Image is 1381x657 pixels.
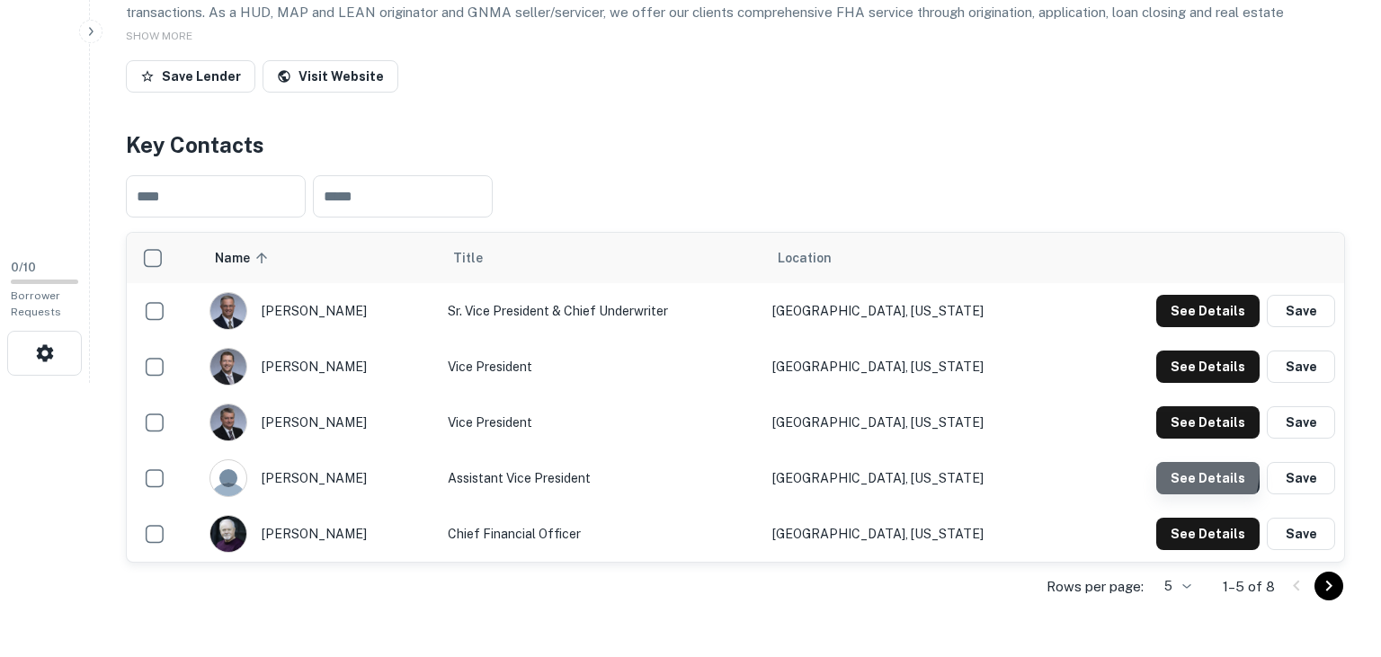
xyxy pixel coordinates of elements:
[763,506,1075,562] td: [GEOGRAPHIC_DATA], [US_STATE]
[439,283,763,339] td: Sr. Vice President & Chief Underwriter
[439,339,763,395] td: Vice President
[1223,576,1275,598] p: 1–5 of 8
[1156,351,1260,383] button: See Details
[126,129,1345,161] h4: Key Contacts
[763,233,1075,283] th: Location
[778,247,832,269] span: Location
[209,348,431,386] div: [PERSON_NAME]
[209,292,431,330] div: [PERSON_NAME]
[126,30,192,42] span: SHOW MORE
[1047,576,1144,598] p: Rows per page:
[439,450,763,506] td: Assistant Vice President
[1267,462,1335,494] button: Save
[210,516,246,552] img: 1671839265416
[210,404,246,440] img: 1533045154520
[126,60,255,93] button: Save Lender
[209,459,431,497] div: [PERSON_NAME]
[1267,518,1335,550] button: Save
[210,460,246,496] img: 9c8pery4andzj6ohjkjp54ma2
[1156,518,1260,550] button: See Details
[209,515,431,553] div: [PERSON_NAME]
[215,247,273,269] span: Name
[763,395,1075,450] td: [GEOGRAPHIC_DATA], [US_STATE]
[1156,295,1260,327] button: See Details
[1151,573,1194,599] div: 5
[127,233,1344,562] div: scrollable content
[1156,462,1260,494] button: See Details
[763,339,1075,395] td: [GEOGRAPHIC_DATA], [US_STATE]
[1267,406,1335,439] button: Save
[1156,406,1260,439] button: See Details
[763,450,1075,506] td: [GEOGRAPHIC_DATA], [US_STATE]
[11,289,61,318] span: Borrower Requests
[439,395,763,450] td: Vice President
[439,506,763,562] td: Chief Financial Officer
[763,283,1075,339] td: [GEOGRAPHIC_DATA], [US_STATE]
[209,404,431,441] div: [PERSON_NAME]
[439,233,763,283] th: Title
[1267,351,1335,383] button: Save
[11,261,36,274] span: 0 / 10
[1291,513,1381,599] iframe: Chat Widget
[263,60,398,93] a: Visit Website
[453,247,506,269] span: Title
[210,349,246,385] img: 1532639739598
[210,293,246,329] img: 1532958789093
[200,233,440,283] th: Name
[1267,295,1335,327] button: Save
